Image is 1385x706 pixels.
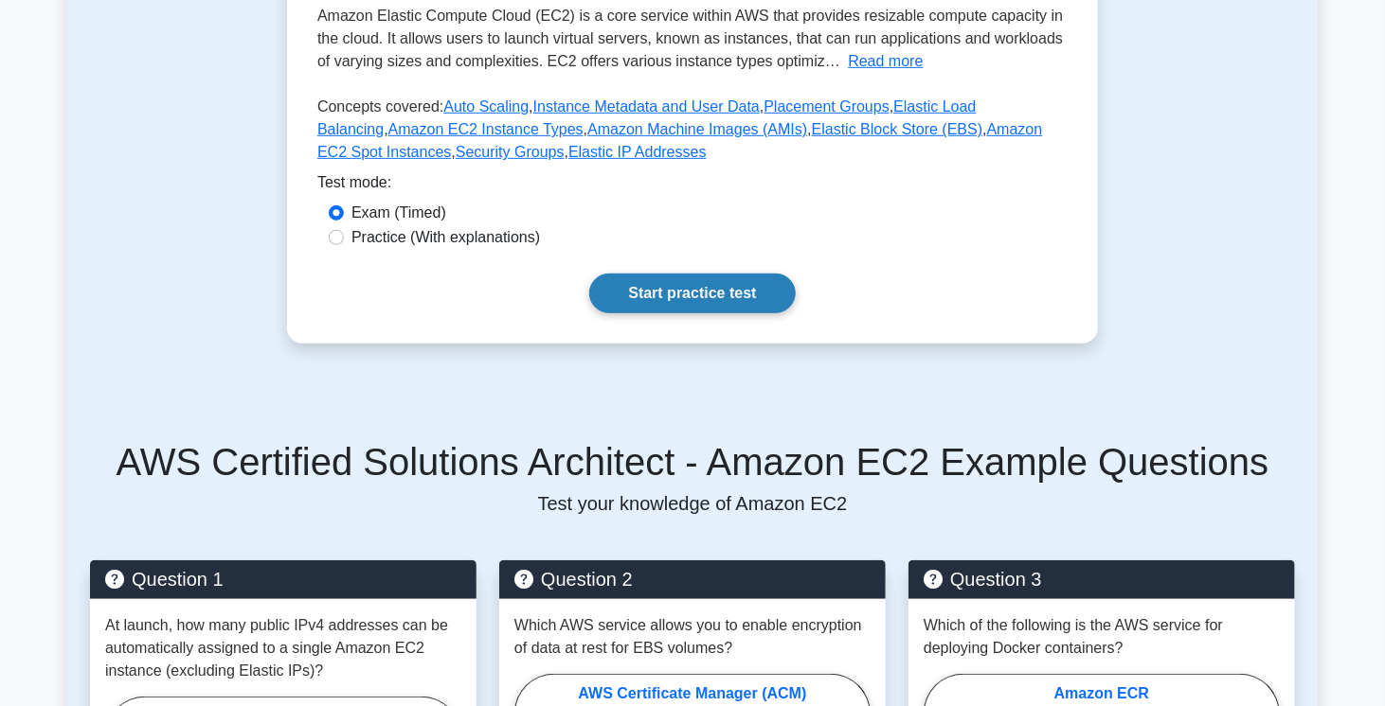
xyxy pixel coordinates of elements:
[924,568,1280,591] h5: Question 3
[533,98,760,115] a: Instance Metadata and User Data
[456,144,565,160] a: Security Groups
[317,8,1063,69] span: Amazon Elastic Compute Cloud (EC2) is a core service within AWS that provides resizable compute c...
[90,492,1295,515] p: Test your knowledge of Amazon EC2
[388,121,584,137] a: Amazon EC2 Instance Types
[514,614,871,660] p: Which AWS service allows you to enable encryption of data at rest for EBS volumes?
[848,50,923,73] button: Read more
[351,226,540,249] label: Practice (With explanations)
[812,121,983,137] a: Elastic Block Store (EBS)
[443,98,529,115] a: Auto Scaling
[568,144,707,160] a: Elastic IP Addresses
[317,171,1068,202] div: Test mode:
[924,614,1280,660] p: Which of the following is the AWS service for deploying Docker containers?
[90,439,1295,485] h5: AWS Certified Solutions Architect - Amazon EC2 Example Questions
[589,274,795,313] a: Start practice test
[105,614,461,682] p: At launch, how many public IPv4 addresses can be automatically assigned to a single Amazon EC2 in...
[764,98,890,115] a: Placement Groups
[351,202,446,224] label: Exam (Timed)
[317,96,1068,171] p: Concepts covered: , , , , , , , , ,
[105,568,461,591] h5: Question 1
[514,568,871,591] h5: Question 2
[587,121,807,137] a: Amazon Machine Images (AMIs)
